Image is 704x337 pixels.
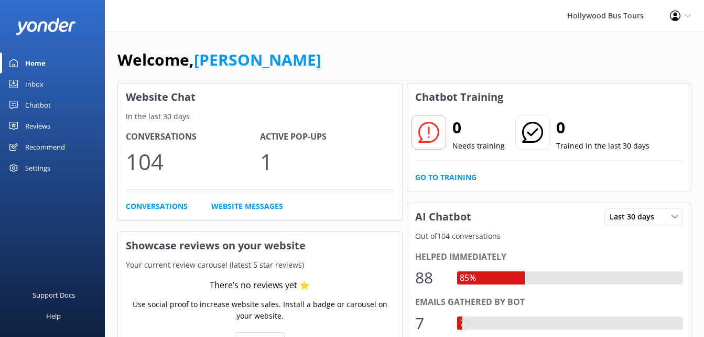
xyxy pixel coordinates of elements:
a: Website Messages [211,201,283,212]
h4: Conversations [126,130,260,144]
a: [PERSON_NAME] [194,49,321,70]
div: Emails gathered by bot [415,296,684,309]
div: 7% [457,317,474,330]
h2: 0 [452,115,505,140]
div: 85% [457,271,479,285]
h2: 0 [556,115,649,140]
div: 88 [415,265,447,290]
div: Helped immediately [415,250,684,264]
div: Support Docs [33,285,75,306]
div: There’s no reviews yet ⭐ [210,279,310,292]
div: Recommend [25,136,65,157]
div: Settings [25,157,50,178]
div: Home [25,52,46,73]
a: Conversations [126,201,188,212]
p: Use social proof to increase website sales. Install a badge or carousel on your website. [126,299,394,322]
h1: Welcome, [117,47,321,72]
div: Help [46,306,61,327]
h3: AI Chatbot [407,203,479,230]
img: yonder-white-logo.png [16,18,76,35]
div: Reviews [25,115,50,136]
span: Last 30 days [610,211,660,223]
h4: Active Pop-ups [260,130,394,144]
p: Your current review carousel (latest 5 star reviews) [118,259,402,271]
p: Trained in the last 30 days [556,140,649,152]
div: Inbox [25,73,44,94]
p: Out of 104 conversations [407,230,691,242]
div: Chatbot [25,94,51,115]
h3: Website Chat [118,83,402,111]
p: Needs training [452,140,505,152]
a: Go to Training [415,172,476,183]
p: In the last 30 days [118,111,402,122]
div: 7 [415,311,447,336]
h3: Showcase reviews on your website [118,232,402,259]
p: 1 [260,144,394,179]
p: 104 [126,144,260,179]
h3: Chatbot Training [407,83,511,111]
